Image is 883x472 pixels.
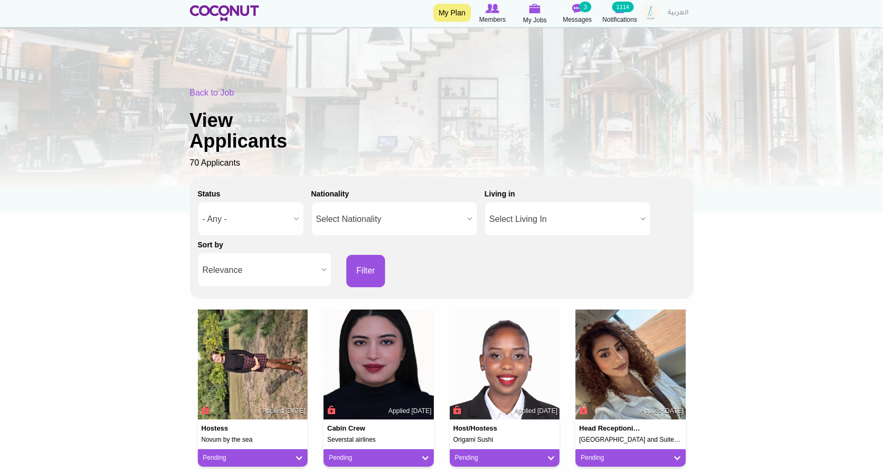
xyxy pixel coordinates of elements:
[326,405,335,415] span: Connect to Unlock the Profile
[579,425,641,432] h4: Head Receptionist and Concierge
[203,253,317,287] span: Relevance
[200,405,209,415] span: Connect to Unlock the Profile
[485,188,515,199] label: Living in
[453,436,556,443] h5: Origami Sushi
[198,188,221,199] label: Status
[203,453,303,462] a: Pending
[489,202,636,236] span: Select Living In
[575,310,686,420] img: ELEN ANANIAN SiMEONIDOU's picture
[198,239,223,250] label: Sort by
[202,425,263,432] h4: Hostess
[471,3,514,25] a: Browse Members Members
[485,4,499,13] img: Browse Members
[450,310,560,420] img: Sithabile Joko's picture
[316,202,463,236] span: Select Nationality
[523,15,547,25] span: My Jobs
[329,453,429,462] a: Pending
[579,436,682,443] h5: [GEOGRAPHIC_DATA] and Suites Mykonos
[563,14,592,25] span: Messages
[190,110,322,152] h1: View Applicants
[324,310,434,420] img: SABINA ASKERLI's picture
[612,2,633,12] small: 1114
[581,453,680,462] a: Pending
[433,4,471,22] a: My Plan
[453,425,515,432] h4: Host/Hostess
[529,4,541,13] img: My Jobs
[572,4,583,13] img: Messages
[455,453,555,462] a: Pending
[578,405,587,415] span: Connect to Unlock the Profile
[479,14,505,25] span: Members
[602,14,637,25] span: Notifications
[452,405,461,415] span: Connect to Unlock the Profile
[190,88,234,97] a: Back to Job
[327,436,430,443] h5: Severstal airlines
[202,436,304,443] h5: Novum by the sea
[311,188,349,199] label: Nationality
[514,3,556,25] a: My Jobs My Jobs
[190,87,694,169] div: 70 Applicants
[203,202,290,236] span: - Any -
[599,3,641,25] a: Notifications Notifications 1114
[327,425,389,432] h4: Cabin Crew
[579,2,591,12] small: 3
[556,3,599,25] a: Messages Messages 3
[190,5,259,21] img: Home
[346,255,386,287] button: Filter
[662,3,694,24] a: العربية
[198,310,308,420] img: Mihai Marina's picture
